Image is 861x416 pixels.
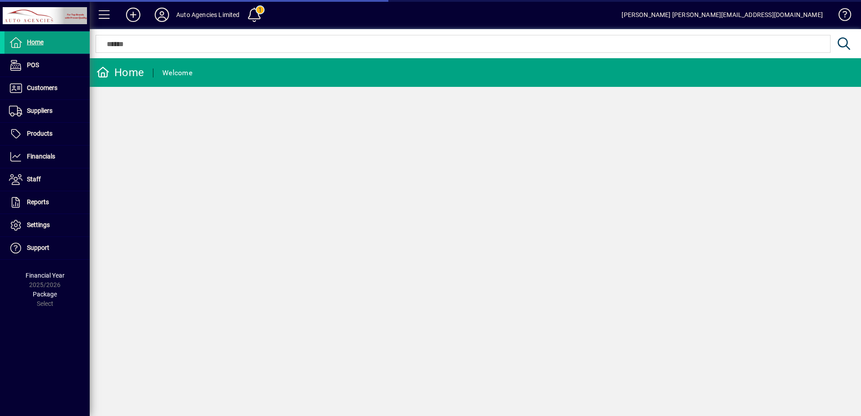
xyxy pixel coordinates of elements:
[148,7,176,23] button: Profile
[27,176,41,183] span: Staff
[4,146,90,168] a: Financials
[27,198,49,206] span: Reports
[27,244,49,251] span: Support
[4,214,90,236] a: Settings
[27,84,57,91] span: Customers
[27,153,55,160] span: Financials
[119,7,148,23] button: Add
[27,107,52,114] span: Suppliers
[27,61,39,69] span: POS
[4,191,90,214] a: Reports
[4,237,90,259] a: Support
[4,168,90,191] a: Staff
[4,54,90,77] a: POS
[832,2,850,31] a: Knowledge Base
[33,291,57,298] span: Package
[4,123,90,145] a: Products
[27,221,50,228] span: Settings
[4,77,90,99] a: Customers
[4,100,90,122] a: Suppliers
[162,66,192,80] div: Welcome
[26,272,65,279] span: Financial Year
[176,8,240,22] div: Auto Agencies Limited
[96,65,144,80] div: Home
[622,8,823,22] div: [PERSON_NAME] [PERSON_NAME][EMAIL_ADDRESS][DOMAIN_NAME]
[27,130,52,137] span: Products
[27,39,43,46] span: Home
